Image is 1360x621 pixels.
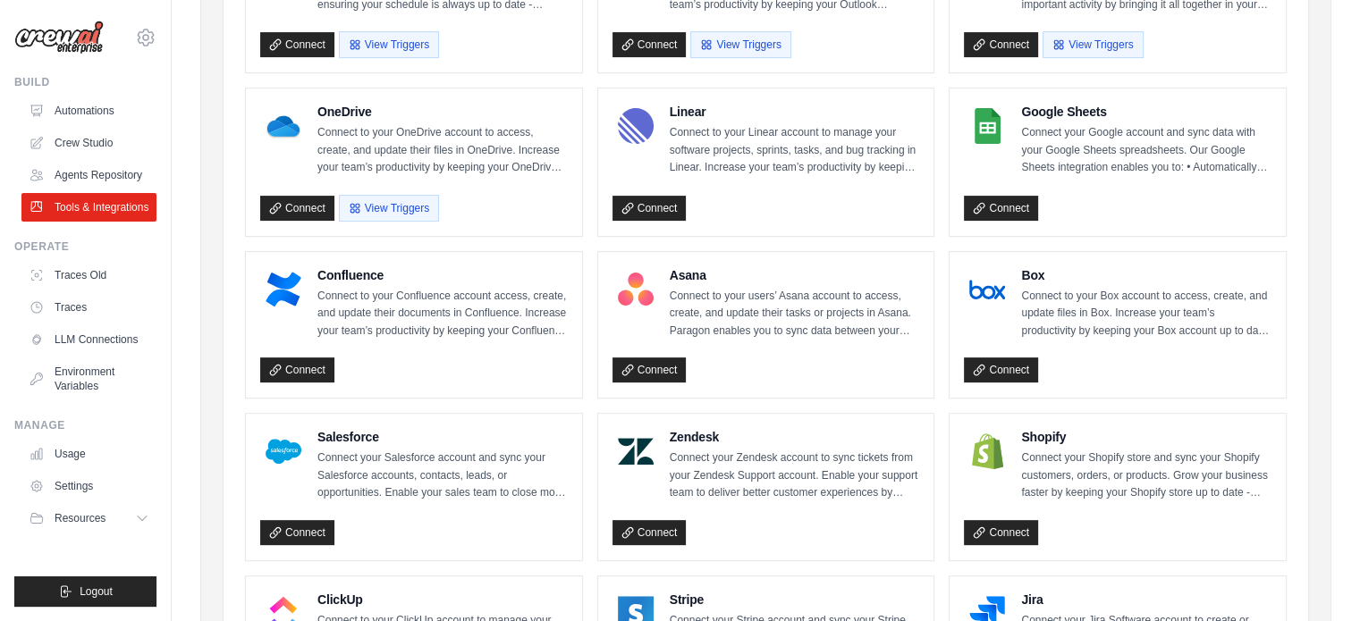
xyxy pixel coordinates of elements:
img: Salesforce Logo [266,433,301,469]
a: Settings [21,472,156,500]
a: Environment Variables [21,357,156,400]
a: Traces [21,293,156,322]
button: View Triggers [690,31,790,58]
p: Connect your Shopify store and sync your Shopify customers, orders, or products. Grow your busine... [1021,449,1271,502]
a: Tools & Integrations [21,193,156,222]
h4: Salesforce [317,428,568,446]
h4: Zendesk [670,428,920,446]
p: Connect to your users’ Asana account to access, create, and update their tasks or projects in Asa... [670,288,920,340]
button: View Triggers [339,31,439,58]
h4: Shopify [1021,428,1271,446]
a: LLM Connections [21,325,156,354]
h4: Linear [670,103,920,121]
button: Resources [21,504,156,533]
h4: ClickUp [317,591,568,608]
a: Usage [21,440,156,468]
h4: Asana [670,266,920,284]
p: Connect to your Box account to access, create, and update files in Box. Increase your team’s prod... [1021,288,1271,340]
h4: OneDrive [317,103,568,121]
a: Connect [260,196,334,221]
a: Connect [964,357,1038,382]
img: Confluence Logo [266,272,301,307]
a: Connect [260,357,334,382]
button: View Triggers [339,195,439,222]
p: Connect to your Linear account to manage your software projects, sprints, tasks, and bug tracking... [670,124,920,177]
a: Traces Old [21,261,156,290]
h4: Confluence [317,266,568,284]
h4: Google Sheets [1021,103,1271,121]
p: Connect your Google account and sync data with your Google Sheets spreadsheets. Our Google Sheets... [1021,124,1271,177]
span: Resources [55,511,106,525]
a: Connect [964,520,1038,545]
div: Operate [14,239,156,254]
a: Automations [21,97,156,125]
a: Connect [612,357,687,382]
img: Linear Logo [618,108,654,144]
a: Connect [964,32,1038,57]
div: Build [14,75,156,89]
a: Agents Repository [21,161,156,189]
div: Manage [14,418,156,432]
img: Shopify Logo [969,433,1005,469]
img: Zendesk Logo [618,433,654,469]
h4: Stripe [670,591,920,608]
img: Logo [14,21,104,55]
p: Connect your Salesforce account and sync your Salesforce accounts, contacts, leads, or opportunit... [317,449,568,502]
a: Crew Studio [21,129,156,157]
img: Google Sheets Logo [969,108,1005,144]
a: Connect [612,32,687,57]
a: Connect [260,32,334,57]
button: View Triggers [1043,31,1143,58]
a: Connect [260,520,334,545]
p: Connect your Zendesk account to sync tickets from your Zendesk Support account. Enable your suppo... [670,449,920,502]
span: Logout [80,584,113,599]
a: Connect [612,196,687,221]
p: Connect to your OneDrive account to access, create, and update their files in OneDrive. Increase ... [317,124,568,177]
p: Connect to your Confluence account access, create, and update their documents in Confluence. Incr... [317,288,568,340]
img: Asana Logo [618,272,654,307]
h4: Jira [1021,591,1271,608]
h4: Box [1021,266,1271,284]
img: OneDrive Logo [266,108,301,144]
a: Connect [612,520,687,545]
button: Logout [14,576,156,607]
a: Connect [964,196,1038,221]
img: Box Logo [969,272,1005,307]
